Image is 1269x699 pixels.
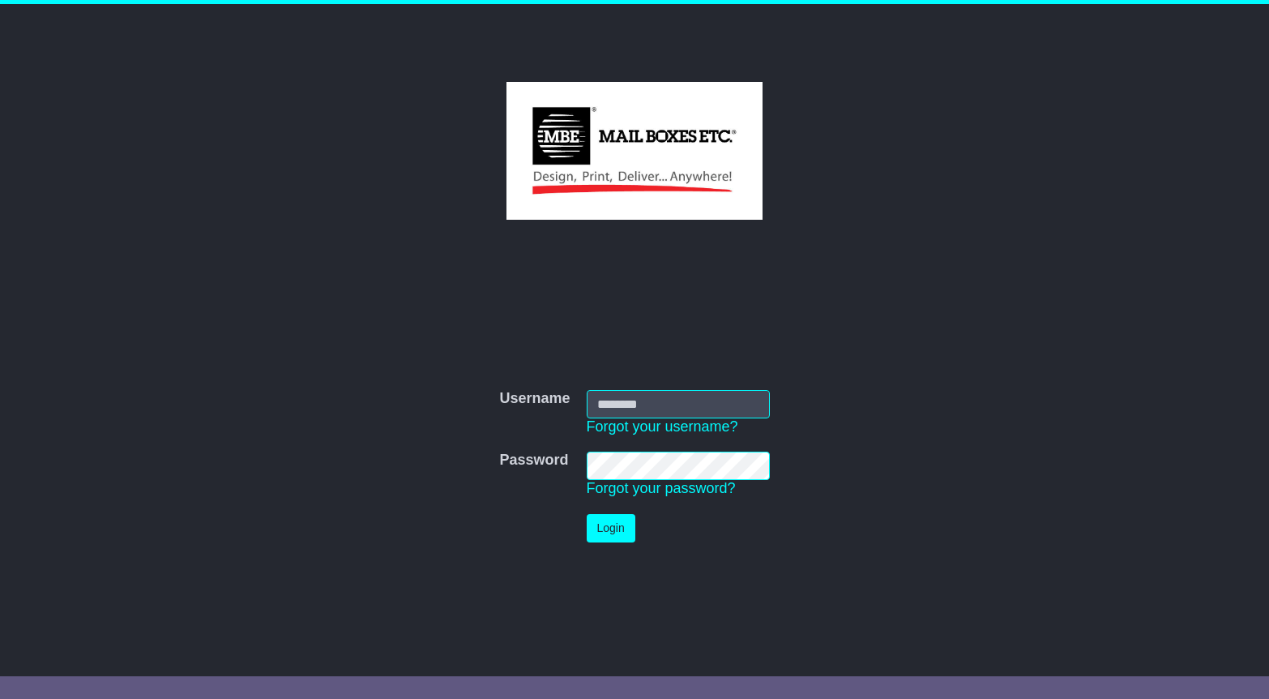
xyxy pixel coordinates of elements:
[587,418,738,435] a: Forgot your username?
[506,82,762,220] img: MBE Malvern
[499,390,570,408] label: Username
[499,452,568,470] label: Password
[587,514,635,542] button: Login
[587,480,736,496] a: Forgot your password?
